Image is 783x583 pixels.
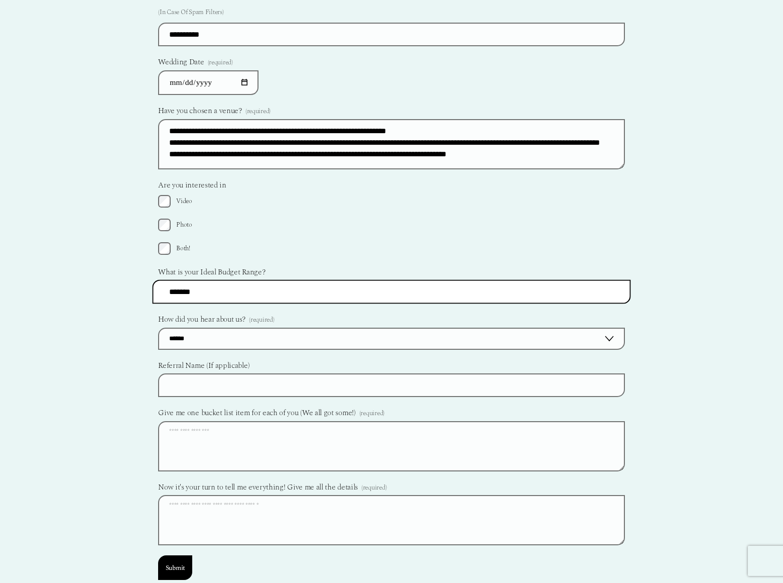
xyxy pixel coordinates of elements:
[158,328,625,350] select: How did you hear about us?
[158,266,265,278] span: What is your Ideal Budget Range?
[158,179,226,191] span: Are you interested in
[249,315,274,325] span: (required)
[176,197,192,207] span: Video
[359,409,384,419] span: (required)
[158,105,242,117] span: Have you chosen a venue?
[208,58,233,68] span: (required)
[158,314,245,325] span: How did you hear about us?
[158,481,358,493] span: Now it's your turn to tell me everything! Give me all the details
[158,555,192,580] button: Submit
[176,220,192,230] span: Photo
[158,219,171,231] input: Photo
[245,107,271,117] span: (required)
[158,195,171,208] input: Video
[158,407,355,419] span: Give me one bucket list item for each of you (We all got some!)
[158,56,204,68] span: Wedding Date
[158,360,249,371] span: Referral Name (If applicable)
[176,244,190,254] span: Both!
[158,4,625,21] p: (In Case Of Spam Filters)
[361,483,386,493] span: (required)
[158,242,171,255] input: Both!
